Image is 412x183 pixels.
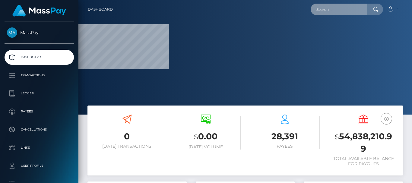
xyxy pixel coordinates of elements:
[5,86,74,101] a: Ledger
[7,107,71,116] p: Payees
[7,71,71,80] p: Transactions
[194,133,198,141] small: $
[311,4,367,15] input: Search...
[12,5,66,17] img: MassPay Logo
[5,30,74,35] span: MassPay
[7,161,71,170] p: User Profile
[5,104,74,119] a: Payees
[7,125,71,134] p: Cancellations
[7,27,17,38] img: MassPay
[92,144,162,149] h6: [DATE] Transactions
[329,156,399,166] h6: Total Available Balance for Payouts
[5,50,74,65] a: Dashboard
[171,131,241,143] h3: 0.00
[7,53,71,62] p: Dashboard
[250,131,320,142] h3: 28,391
[92,131,162,142] h3: 0
[5,158,74,173] a: User Profile
[171,144,241,150] h6: [DATE] Volume
[5,68,74,83] a: Transactions
[7,89,71,98] p: Ledger
[5,122,74,137] a: Cancellations
[5,140,74,155] a: Links
[250,144,320,149] h6: Payees
[88,3,113,16] a: Dashboard
[7,143,71,152] p: Links
[335,133,339,141] small: $
[329,131,399,155] h3: 54,838,210.99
